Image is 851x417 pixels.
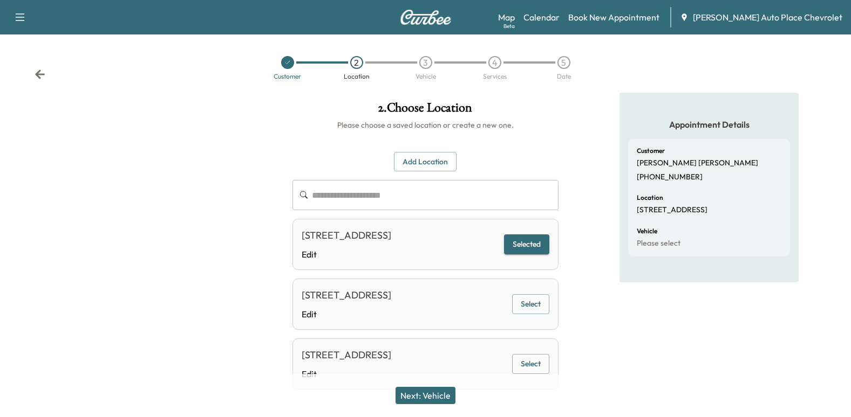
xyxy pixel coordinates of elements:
div: 3 [419,56,432,69]
p: [STREET_ADDRESS] [637,205,707,215]
a: Book New Appointment [568,11,659,24]
div: Services [483,73,507,80]
h6: Vehicle [637,228,657,234]
a: Calendar [523,11,560,24]
button: Add Location [394,152,457,172]
button: Select [512,294,549,314]
div: Customer [274,73,301,80]
button: Selected [504,234,549,254]
h6: Please choose a saved location or create a new one. [292,120,559,130]
a: MapBeta [498,11,515,24]
button: Next: Vehicle [396,387,455,404]
p: [PERSON_NAME] [PERSON_NAME] [637,158,758,168]
div: [STREET_ADDRESS] [302,288,391,303]
div: [STREET_ADDRESS] [302,228,391,243]
h1: 2 . Choose Location [292,101,559,120]
h6: Location [637,194,663,201]
div: Beta [503,22,515,30]
a: Edit [302,367,391,380]
h6: Customer [637,148,665,154]
div: 5 [557,56,570,69]
div: Date [557,73,571,80]
div: Back [35,69,45,80]
img: Curbee Logo [400,10,452,25]
div: Location [344,73,370,80]
a: Edit [302,308,391,321]
p: [PHONE_NUMBER] [637,172,703,182]
a: Edit [302,248,391,261]
div: 2 [350,56,363,69]
div: Vehicle [416,73,436,80]
span: [PERSON_NAME] Auto Place Chevrolet [693,11,842,24]
div: [STREET_ADDRESS] [302,347,391,363]
div: 4 [488,56,501,69]
h5: Appointment Details [628,119,790,130]
button: Select [512,354,549,374]
p: Please select [637,239,680,248]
